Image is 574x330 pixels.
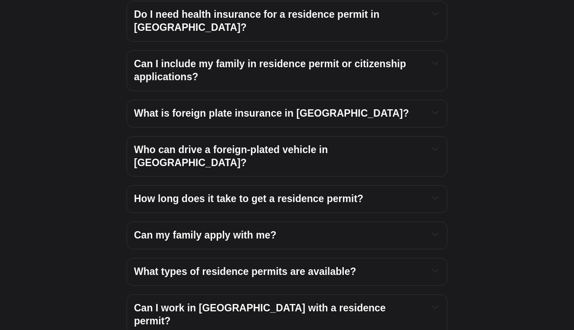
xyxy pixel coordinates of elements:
[134,144,331,168] span: Who can drive a foreign-plated vehicle in [GEOGRAPHIC_DATA]?
[430,8,440,19] button: Expand toggle to read content
[430,144,440,154] button: Expand toggle to read content
[134,193,363,204] span: How long does it take to get a residence permit?
[430,265,440,276] button: Expand toggle to read content
[134,266,356,277] span: What types of residence permits are available?
[134,58,409,82] strong: Can I include my family in residence permit or citizenship applications?
[134,9,382,33] span: Do I need health insurance for a residence permit in [GEOGRAPHIC_DATA]?
[134,229,276,241] span: Can my family apply with me?
[430,302,440,312] button: Expand toggle to read content
[430,58,440,68] button: Expand toggle to read content
[430,193,440,203] button: Expand toggle to read content
[430,107,440,118] button: Expand toggle to read content
[134,108,409,119] span: What is foreign plate insurance in [GEOGRAPHIC_DATA]?
[134,302,388,327] span: Can I work in [GEOGRAPHIC_DATA] with a residence permit?
[430,229,440,239] button: Expand toggle to read content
